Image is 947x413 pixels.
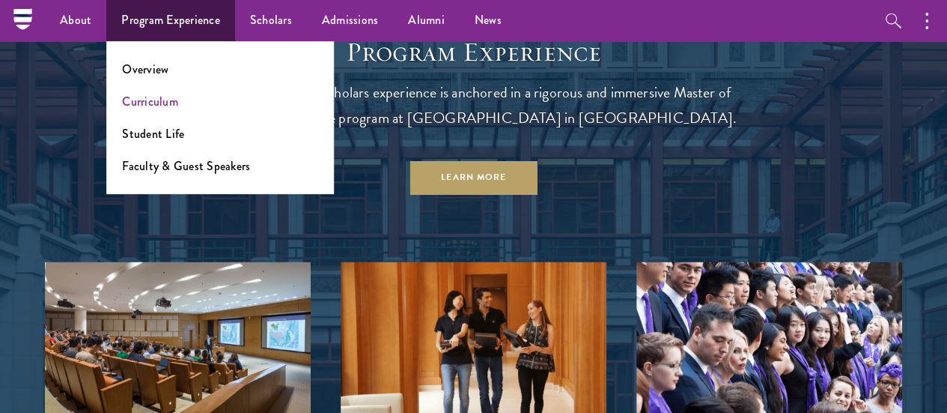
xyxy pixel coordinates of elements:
p: The Schwarzman Scholars experience is anchored in a rigorous and immersive Master of Global Affai... [204,79,743,130]
a: Overview [122,61,168,78]
a: Faculty & Guest Speakers [122,157,250,175]
h1: Program Experience [204,36,743,68]
a: Curriculum [122,93,178,110]
a: Student Life [122,125,184,142]
a: Learn More [409,160,538,194]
